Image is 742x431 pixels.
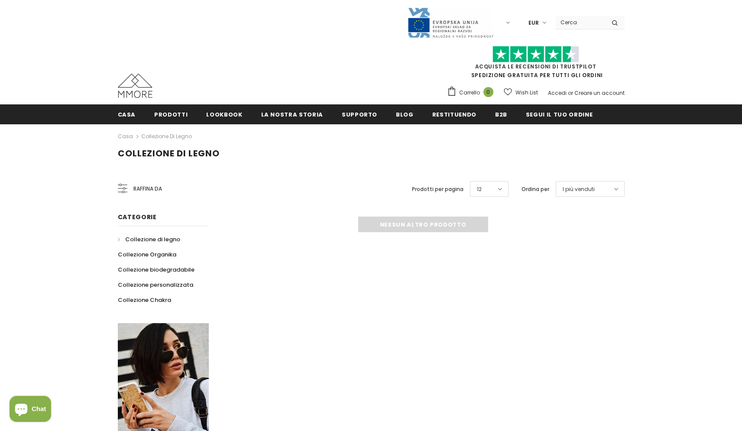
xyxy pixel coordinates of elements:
a: Collezione Organika [118,247,176,262]
input: Search Site [555,16,605,29]
a: Accedi [548,89,567,97]
span: B2B [495,110,507,119]
span: Blog [396,110,414,119]
span: Collezione biodegradabile [118,266,194,274]
span: EUR [528,19,539,27]
span: Collezione di legno [118,147,220,159]
inbox-online-store-chat: Shopify online store chat [7,396,54,424]
a: Lookbook [206,104,242,124]
a: Segui il tuo ordine [526,104,593,124]
label: Ordina per [522,185,549,194]
a: Creare un account [574,89,625,97]
label: Prodotti per pagina [412,185,463,194]
a: Collezione Chakra [118,292,171,308]
span: Collezione Organika [118,250,176,259]
span: Wish List [515,88,538,97]
a: Collezione personalizzata [118,277,193,292]
span: I più venduti [563,185,595,194]
a: Restituendo [432,104,476,124]
span: Segui il tuo ordine [526,110,593,119]
a: Collezione biodegradabile [118,262,194,277]
a: Carrello 0 [447,86,498,99]
span: Categorie [118,213,157,221]
a: Casa [118,131,133,142]
span: SPEDIZIONE GRATUITA PER TUTTI GLI ORDINI [447,50,625,79]
span: Collezione personalizzata [118,281,193,289]
a: La nostra storia [261,104,323,124]
a: B2B [495,104,507,124]
span: 0 [483,87,493,97]
img: Fidati di Pilot Stars [493,46,579,63]
a: Javni Razpis [407,19,494,26]
span: 12 [477,185,482,194]
img: Javni Razpis [407,7,494,39]
span: Restituendo [432,110,476,119]
span: supporto [342,110,377,119]
a: Acquista le recensioni di TrustPilot [475,63,596,70]
span: Collezione Chakra [118,296,171,304]
span: Casa [118,110,136,119]
a: Collezione di legno [118,232,180,247]
span: Raffina da [133,184,162,194]
span: Lookbook [206,110,242,119]
img: Casi MMORE [118,74,152,98]
span: La nostra storia [261,110,323,119]
a: Prodotti [154,104,188,124]
span: or [568,89,573,97]
span: Collezione di legno [125,235,180,243]
span: Prodotti [154,110,188,119]
a: Casa [118,104,136,124]
span: Carrello [459,88,480,97]
a: supporto [342,104,377,124]
a: Collezione di legno [141,133,192,140]
a: Blog [396,104,414,124]
a: Wish List [504,85,538,100]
